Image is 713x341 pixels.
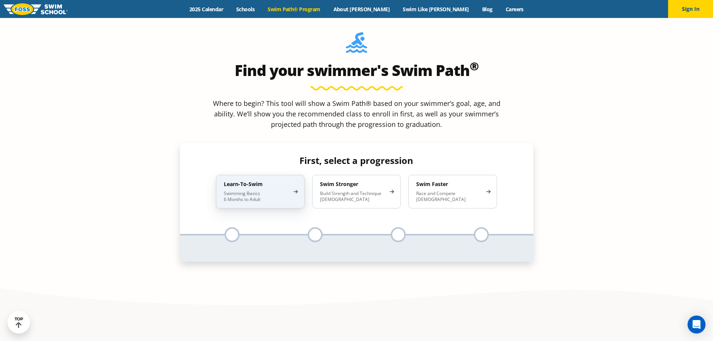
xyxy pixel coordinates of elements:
[475,6,499,13] a: Blog
[688,316,706,334] div: Open Intercom Messenger
[346,32,367,58] img: Foss-Location-Swimming-Pool-Person.svg
[183,6,230,13] a: 2025 Calendar
[416,181,482,188] h4: Swim Faster
[4,3,68,15] img: FOSS Swim School Logo
[180,61,533,79] h2: Find your swimmer's Swim Path
[320,191,386,203] p: Build Strength and Technique [DEMOGRAPHIC_DATA]
[210,155,503,166] h4: First, select a progression
[470,58,479,74] sup: ®
[224,191,289,203] p: Swimming Basics 6 Months to Adult
[327,6,396,13] a: About [PERSON_NAME]
[416,191,482,203] p: Race and Compete [DEMOGRAPHIC_DATA]
[224,181,289,188] h4: Learn-To-Swim
[261,6,327,13] a: Swim Path® Program
[15,317,23,328] div: TOP
[210,98,503,130] p: Where to begin? This tool will show a Swim Path® based on your swimmer’s goal, age, and ability. ...
[230,6,261,13] a: Schools
[396,6,476,13] a: Swim Like [PERSON_NAME]
[320,181,386,188] h4: Swim Stronger
[499,6,530,13] a: Careers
